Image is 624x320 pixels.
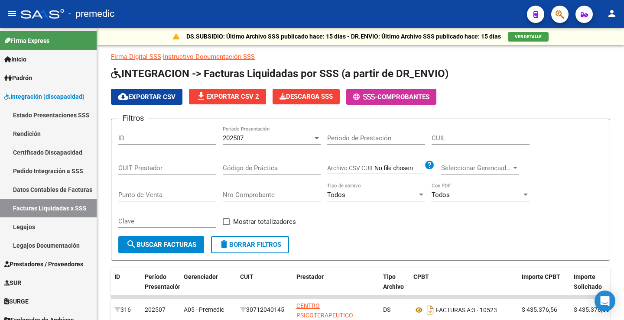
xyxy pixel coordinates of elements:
span: $ 435.376,56 [522,306,557,313]
button: VER DETALLE [508,32,549,42]
span: ID [114,273,120,280]
datatable-header-cell: CPBT [410,268,518,306]
span: DS [383,306,390,313]
div: 30712040145 [240,305,289,315]
span: VER DETALLE [515,34,542,39]
button: Descarga SSS [273,89,340,104]
span: Inicio [4,55,26,64]
datatable-header-cell: CUIT [237,268,293,306]
i: Descargar documento [425,303,436,317]
span: Descarga SSS [279,93,333,100]
span: Borrar Filtros [219,241,281,249]
mat-icon: file_download [196,91,206,101]
mat-icon: menu [7,8,17,19]
span: A05 - Premedic [184,306,224,313]
span: Buscar Facturas [126,241,196,249]
datatable-header-cell: Importe Solicitado [570,268,622,306]
span: FACTURAS A: [436,307,472,314]
span: 202507 [145,306,166,313]
span: Todos [327,191,345,199]
span: Exportar CSV [118,93,175,101]
span: SUR [4,278,21,288]
div: Open Intercom Messenger [595,291,615,311]
datatable-header-cell: Período Presentación [141,268,180,306]
span: Importe Solicitado [574,273,602,290]
span: Comprobantes [377,93,429,101]
button: Exportar CSV [111,89,182,105]
span: $ 435.376,56 [574,306,609,313]
p: - [111,52,610,61]
button: Borrar Filtros [211,236,289,253]
mat-icon: person [607,8,617,19]
span: CPBT [413,273,429,280]
mat-icon: delete [219,239,229,249]
span: 202507 [223,134,244,142]
span: Archivo CSV CUIL [327,165,374,171]
app-download-masive: Descarga masiva de comprobantes (adjuntos) [273,89,340,105]
mat-icon: search [126,239,136,249]
p: DS.SUBSIDIO: Último Archivo SSS publicado hace: 15 días - DR.ENVIO: Último Archivo SSS publicado ... [186,32,501,41]
span: Padrón [4,73,32,83]
mat-icon: cloud_download [118,91,128,102]
datatable-header-cell: Tipo Archivo [380,268,410,306]
span: SURGE [4,297,29,306]
span: Seleccionar Gerenciador [441,164,511,172]
datatable-header-cell: ID [111,268,141,306]
span: Firma Express [4,36,49,45]
span: Gerenciador [184,273,218,280]
h3: Filtros [118,112,148,124]
span: - [353,93,377,101]
div: 3 - 10523 [413,303,515,317]
datatable-header-cell: Gerenciador [180,268,237,306]
span: Importe CPBT [522,273,560,280]
datatable-header-cell: Prestador [293,268,380,306]
button: Buscar Facturas [118,236,204,253]
span: Mostrar totalizadores [233,217,296,227]
span: INTEGRACION -> Facturas Liquidadas por SSS (a partir de DR_ENVIO) [111,68,448,80]
span: Prestador [296,273,324,280]
span: Todos [432,191,450,199]
a: Instructivo Documentación SSS [163,53,255,61]
datatable-header-cell: Importe CPBT [518,268,570,306]
span: Tipo Archivo [383,273,404,290]
span: - premedic [68,4,115,23]
span: Prestadores / Proveedores [4,259,83,269]
input: Archivo CSV CUIL [374,165,424,172]
div: 316 [114,305,138,315]
a: Firma Digital SSS [111,53,161,61]
span: CUIT [240,273,253,280]
mat-icon: help [424,160,435,170]
button: Exportar CSV 2 [189,89,266,104]
button: -Comprobantes [346,89,436,105]
span: Exportar CSV 2 [196,93,259,100]
span: Período Presentación [145,273,182,290]
span: Integración (discapacidad) [4,92,84,101]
